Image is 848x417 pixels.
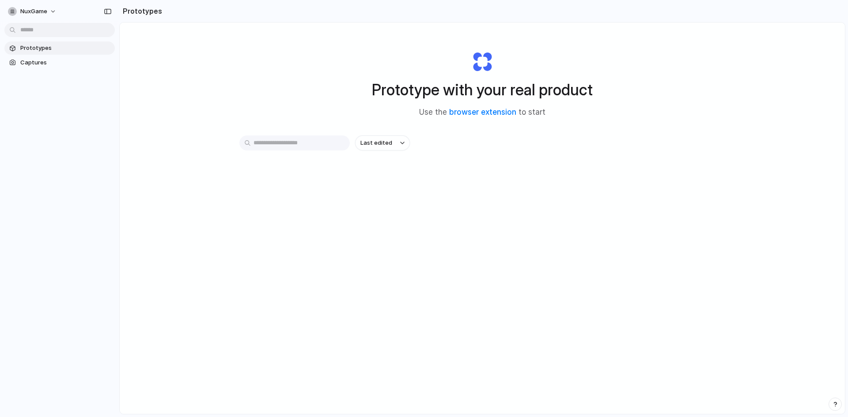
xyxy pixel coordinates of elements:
[4,41,115,55] a: Prototypes
[419,107,545,118] span: Use the to start
[4,56,115,69] a: Captures
[372,78,593,101] h1: Prototype with your real product
[119,6,162,16] h2: Prototypes
[449,108,516,116] a: browser extension
[20,7,47,16] span: NuxGame
[4,4,61,19] button: NuxGame
[360,139,392,147] span: Last edited
[20,58,111,67] span: Captures
[355,135,410,150] button: Last edited
[20,44,111,53] span: Prototypes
